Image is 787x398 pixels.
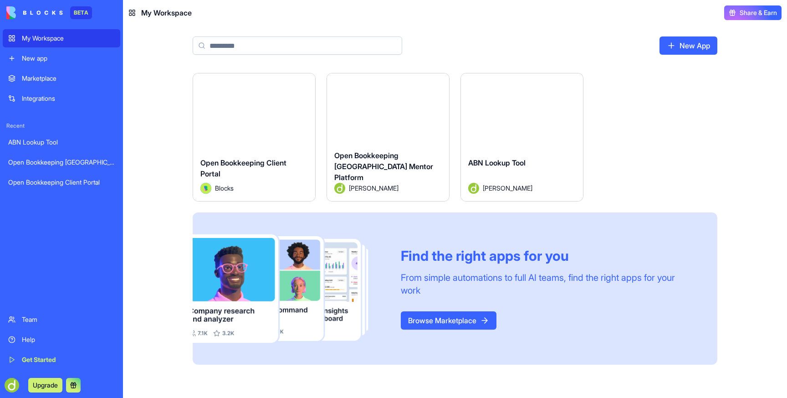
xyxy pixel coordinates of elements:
[200,183,211,194] img: Avatar
[6,6,63,19] img: logo
[3,173,120,191] a: Open Bookkeeping Client Portal
[724,5,782,20] button: Share & Earn
[22,335,115,344] div: Help
[22,315,115,324] div: Team
[740,8,777,17] span: Share & Earn
[3,29,120,47] a: My Workspace
[193,73,316,202] a: Open Bookkeeping Client PortalAvatarBlocks
[3,69,120,88] a: Marketplace
[468,158,526,167] span: ABN Lookup Tool
[6,6,92,19] a: BETA
[3,89,120,108] a: Integrations
[334,151,433,182] span: Open Bookkeeping [GEOGRAPHIC_DATA] Mentor Platform
[22,74,115,83] div: Marketplace
[3,133,120,151] a: ABN Lookup Tool
[193,234,386,343] img: Frame_181_egmpey.png
[3,331,120,349] a: Help
[8,158,115,167] div: Open Bookkeeping [GEOGRAPHIC_DATA] Mentor Platform
[3,153,120,171] a: Open Bookkeeping [GEOGRAPHIC_DATA] Mentor Platform
[3,351,120,369] a: Get Started
[141,7,192,18] span: My Workspace
[22,54,115,63] div: New app
[200,158,286,178] span: Open Bookkeeping Client Portal
[468,183,479,194] img: Avatar
[401,311,496,330] a: Browse Marketplace
[483,183,532,193] span: [PERSON_NAME]
[401,248,695,264] div: Find the right apps for you
[659,36,717,55] a: New App
[327,73,450,202] a: Open Bookkeeping [GEOGRAPHIC_DATA] Mentor PlatformAvatar[PERSON_NAME]
[401,271,695,297] div: From simple automations to full AI teams, find the right apps for your work
[3,122,120,129] span: Recent
[460,73,583,202] a: ABN Lookup ToolAvatar[PERSON_NAME]
[3,49,120,67] a: New app
[334,183,345,194] img: Avatar
[215,183,234,193] span: Blocks
[5,378,19,393] img: ACg8ocKLiuxVlZxYqIFm0sXpc2U2V2xjLcGUMZAI5jTIVym1qABw4lvf=s96-c
[70,6,92,19] div: BETA
[28,378,62,393] button: Upgrade
[8,178,115,187] div: Open Bookkeeping Client Portal
[28,380,62,389] a: Upgrade
[3,310,120,329] a: Team
[349,183,399,193] span: [PERSON_NAME]
[8,138,115,147] div: ABN Lookup Tool
[22,355,115,364] div: Get Started
[22,94,115,103] div: Integrations
[22,34,115,43] div: My Workspace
